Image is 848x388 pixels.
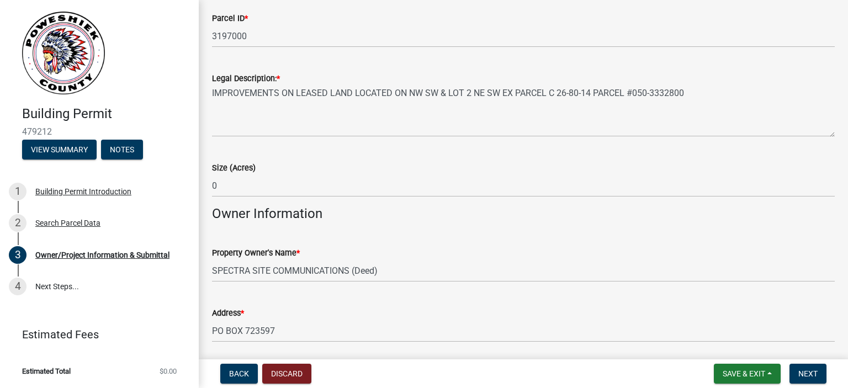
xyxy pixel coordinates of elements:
[798,369,818,378] span: Next
[22,368,71,375] span: Estimated Total
[9,214,26,232] div: 2
[212,75,280,83] label: Legal Description:
[22,12,105,94] img: Poweshiek County, IA
[101,140,143,160] button: Notes
[212,249,300,257] label: Property Owner's Name
[101,146,143,155] wm-modal-confirm: Notes
[212,15,248,23] label: Parcel ID
[22,146,97,155] wm-modal-confirm: Summary
[212,310,244,317] label: Address
[212,206,835,222] h4: Owner Information
[220,364,258,384] button: Back
[35,251,169,259] div: Owner/Project Information & Submittal
[9,278,26,295] div: 4
[22,126,177,137] span: 479212
[262,364,311,384] button: Discard
[789,364,826,384] button: Next
[35,219,100,227] div: Search Parcel Data
[35,188,131,195] div: Building Permit Introduction
[9,323,181,346] a: Estimated Fees
[9,183,26,200] div: 1
[212,164,256,172] label: Size (Acres)
[723,369,765,378] span: Save & Exit
[714,364,781,384] button: Save & Exit
[160,368,177,375] span: $0.00
[22,140,97,160] button: View Summary
[22,106,190,122] h4: Building Permit
[229,369,249,378] span: Back
[9,246,26,264] div: 3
